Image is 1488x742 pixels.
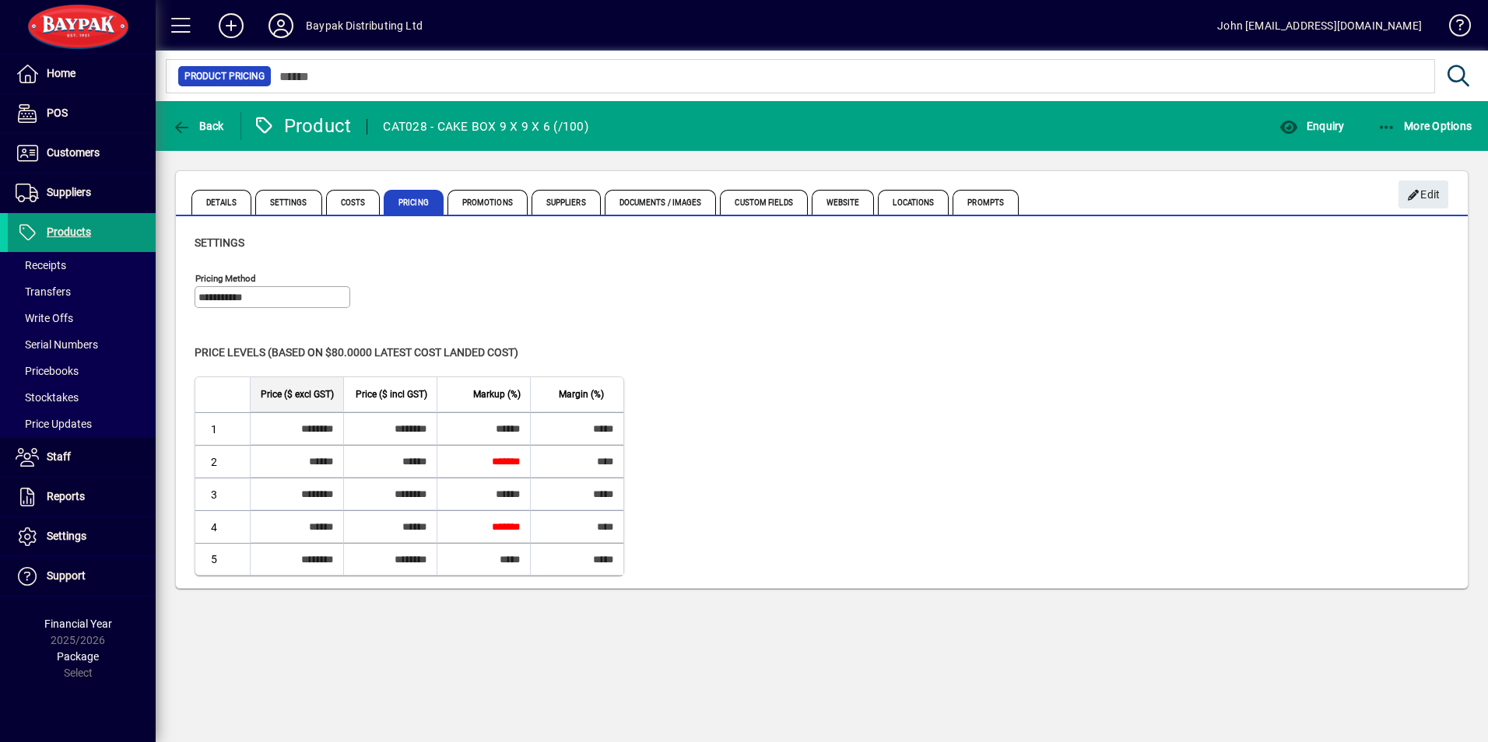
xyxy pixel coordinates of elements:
span: Price levels (based on $80.0000 Latest cost landed cost) [195,346,518,359]
a: Stocktakes [8,384,156,411]
span: Stocktakes [16,391,79,404]
span: Write Offs [16,312,73,324]
a: Receipts [8,252,156,278]
a: Customers [8,134,156,173]
a: Price Updates [8,411,156,437]
td: 4 [195,510,250,543]
a: Pricebooks [8,358,156,384]
mat-label: Pricing method [195,273,256,284]
span: Markup (%) [473,386,521,403]
a: Settings [8,517,156,556]
span: Margin (%) [559,386,604,403]
span: Website [812,190,875,215]
div: Baypak Distributing Ltd [306,13,423,38]
span: Settings [195,236,244,249]
span: Suppliers [532,190,601,215]
span: Edit [1407,182,1441,208]
td: 3 [195,478,250,510]
a: Transfers [8,278,156,305]
span: Price ($ excl GST) [261,386,334,403]
span: Costs [326,190,381,215]
div: Product [253,114,352,138]
span: Custom Fields [720,190,807,215]
app-page-header-button: Back [156,112,241,140]
span: Product Pricing [184,68,265,84]
a: Home [8,54,156,93]
span: Staff [47,450,71,463]
span: Pricing [384,190,444,215]
a: Suppliers [8,173,156,212]
button: Profile [256,12,306,40]
span: Back [172,120,224,132]
td: 2 [195,445,250,478]
span: Customers [47,146,100,159]
span: Package [57,650,99,663]
a: Knowledge Base [1437,3,1469,54]
span: Pricebooks [16,365,79,377]
span: Price ($ incl GST) [356,386,427,403]
span: Prompts [953,190,1019,215]
button: Add [206,12,256,40]
span: Suppliers [47,186,91,198]
div: John [EMAIL_ADDRESS][DOMAIN_NAME] [1217,13,1422,38]
a: Serial Numbers [8,331,156,358]
td: 5 [195,543,250,575]
a: Staff [8,438,156,477]
span: Locations [878,190,949,215]
span: More Options [1377,120,1472,132]
a: Support [8,557,156,596]
span: Details [191,190,251,215]
span: Serial Numbers [16,338,98,351]
span: Transfers [16,285,71,298]
span: Documents / Images [605,190,717,215]
button: Enquiry [1276,112,1348,140]
button: Edit [1399,180,1448,208]
div: CAT028 - CAKE BOX 9 X 9 X 6 (/100) [383,114,588,139]
span: Settings [255,190,322,215]
span: Settings [47,530,86,542]
span: Reports [47,490,85,502]
span: Price Updates [16,418,92,430]
button: Back [168,112,228,140]
span: Home [47,67,75,79]
span: Receipts [16,259,66,271]
a: Write Offs [8,305,156,331]
span: Enquiry [1279,120,1344,132]
span: Support [47,569,86,582]
span: Products [47,226,91,238]
button: More Options [1374,112,1476,140]
a: POS [8,94,156,133]
a: Reports [8,478,156,516]
span: POS [47,107,68,119]
span: Promotions [447,190,528,215]
td: 1 [195,412,250,445]
span: Financial Year [44,618,112,630]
